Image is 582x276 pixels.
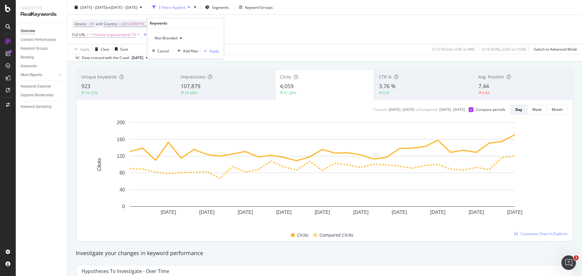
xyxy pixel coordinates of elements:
span: Unique Keywords [81,74,117,80]
button: Week [527,105,547,115]
div: Save [120,46,128,52]
span: Full URL [72,32,85,37]
button: Apply [72,44,90,54]
span: All [90,20,94,28]
span: Segments [212,5,229,10]
button: Cancel [150,48,169,54]
a: Ranking [21,54,63,61]
div: 0.94 [482,90,490,95]
button: [DATE] [129,54,151,62]
span: [GEOGRAPHIC_DATA] [121,20,158,28]
text: Clicks [97,158,102,171]
div: 0.19 % URLs ( 265 on 133K ) [482,46,526,52]
text: [DATE] [469,210,484,215]
text: 40 [119,187,125,192]
button: Switch to Advanced Mode [531,44,577,54]
span: Avg. Position [478,74,504,80]
span: Clicks [297,231,309,239]
span: ^.*/home-improvement/.*$ [89,31,136,39]
div: Month [552,107,563,112]
div: 3 Filters Applied [158,5,185,10]
a: More Reports [21,72,57,78]
div: times [192,4,198,10]
text: [DATE] [507,210,522,215]
div: RealKeywords [21,11,62,18]
div: Current: [373,107,387,112]
span: Non-Branded [152,35,177,41]
span: = [118,21,120,26]
div: Clear [101,46,110,52]
a: Overview [21,28,63,34]
span: 7.44 [478,82,489,90]
span: Country [104,21,117,26]
div: [DATE] - [DATE] [389,107,414,112]
span: CTR % [379,74,392,80]
span: 107,879 [181,82,200,90]
span: and [96,21,102,26]
div: Overview [21,28,35,34]
div: Hypotheses to Investigate - Over Time [82,268,169,274]
div: 0.13 % Clicks ( 10K on 8M ) [433,46,475,52]
div: 29.48% [185,90,197,95]
span: vs [DATE] - [DATE] [107,5,137,10]
text: 160 [117,137,125,142]
span: 923 [81,82,90,90]
span: 1 [574,255,579,260]
button: Add filter [175,48,199,54]
span: Compared Clicks [319,231,353,239]
div: [DATE] - [DATE] [439,107,465,112]
div: Keywords Explorer [21,83,51,90]
button: [DATE] - [DATE]vs[DATE] - [DATE] [72,2,145,12]
a: Customize Chart in Explorer [514,231,568,236]
div: vs Compared : [416,107,438,112]
div: Add filter [183,48,199,54]
iframe: Intercom live chat [561,255,576,270]
div: Cancel [157,48,169,54]
a: Explorer Bookmarks [21,92,63,98]
text: [DATE] [315,210,330,215]
div: Keyword Groups [245,5,273,10]
span: 4,059 [280,82,293,90]
div: Keywords [21,63,37,69]
div: Content Performance [21,37,56,43]
a: Content Performance [21,37,63,43]
text: [DATE] [392,210,407,215]
div: Analytics [21,5,62,11]
text: 120 [117,154,125,159]
div: Investigate your changes in keyword performance [76,249,574,257]
a: Keywords Explorer [21,83,63,90]
text: [DATE] [199,210,214,215]
div: Compare periods [476,107,505,112]
span: = [86,32,89,37]
div: Week [532,107,542,112]
a: Keywords [21,63,63,69]
text: [DATE] [161,210,176,215]
span: 3.76 % [379,82,396,90]
div: Explorer Bookmarks [21,92,53,98]
svg: A chart. [82,119,563,224]
div: Data crossed with the Crawl [82,55,129,61]
text: 80 [119,170,125,175]
button: Month [547,105,568,115]
span: Impressions [181,74,206,80]
text: 200 [117,120,125,125]
div: Day [515,107,522,112]
div: Keywords [150,21,167,26]
span: Device [75,21,86,26]
div: Ranking [21,54,34,61]
text: [DATE] [276,210,291,215]
text: [DATE] [238,210,253,215]
span: Customize Chart in Explorer [520,231,568,236]
div: 78.52% [85,90,98,95]
button: Save [112,44,128,54]
button: Day [510,105,527,115]
div: Keyword Sampling [21,104,52,110]
span: 2025 Aug. 29th [132,55,143,61]
div: Keyword Groups [21,45,48,52]
button: Non-Branded [152,33,185,43]
span: Clicks [280,74,291,80]
button: Clear [92,44,110,54]
div: Apply [80,46,90,52]
button: 3 Filters Applied [150,2,192,12]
